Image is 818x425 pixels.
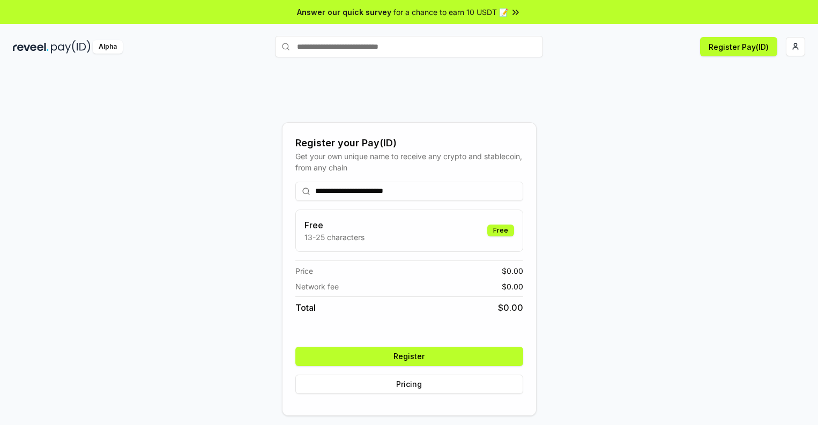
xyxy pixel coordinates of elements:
[295,136,523,151] div: Register your Pay(ID)
[304,232,365,243] p: 13-25 characters
[297,6,391,18] span: Answer our quick survey
[295,151,523,173] div: Get your own unique name to receive any crypto and stablecoin, from any chain
[498,301,523,314] span: $ 0.00
[487,225,514,236] div: Free
[295,347,523,366] button: Register
[393,6,508,18] span: for a chance to earn 10 USDT 📝
[13,40,49,54] img: reveel_dark
[295,301,316,314] span: Total
[502,281,523,292] span: $ 0.00
[502,265,523,277] span: $ 0.00
[295,265,313,277] span: Price
[51,40,91,54] img: pay_id
[295,375,523,394] button: Pricing
[295,281,339,292] span: Network fee
[304,219,365,232] h3: Free
[93,40,123,54] div: Alpha
[700,37,777,56] button: Register Pay(ID)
